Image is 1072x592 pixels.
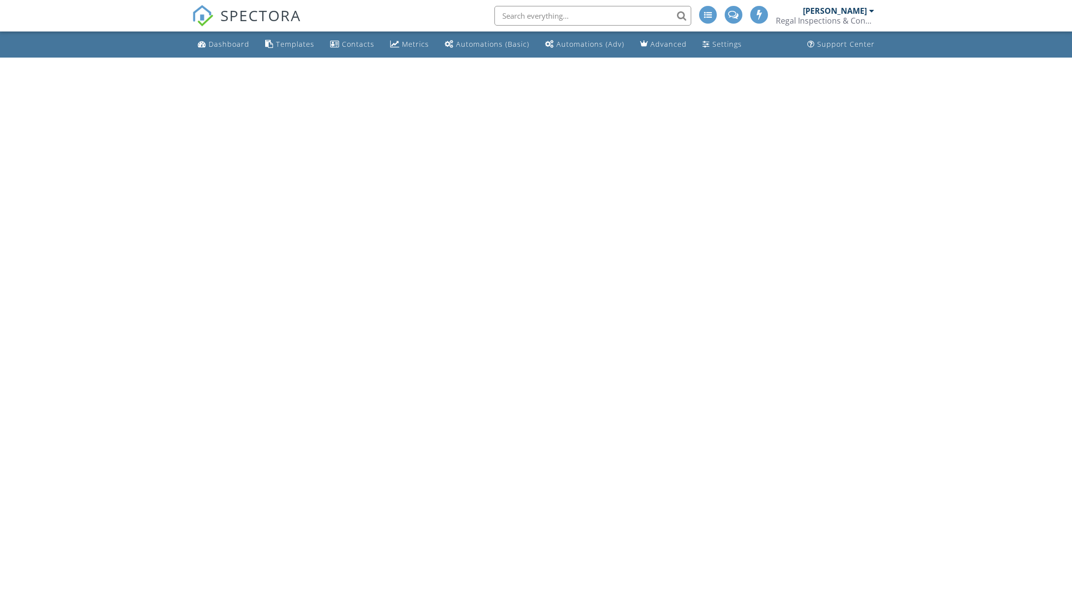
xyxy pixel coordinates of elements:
[456,39,529,49] div: Automations (Basic)
[650,39,687,49] div: Advanced
[699,35,746,54] a: Settings
[803,35,879,54] a: Support Center
[712,39,742,49] div: Settings
[386,35,433,54] a: Metrics
[402,39,429,49] div: Metrics
[803,6,867,16] div: [PERSON_NAME]
[776,16,874,26] div: Regal Inspections & Consulting
[636,35,691,54] a: Advanced
[441,35,533,54] a: Automations (Basic)
[556,39,624,49] div: Automations (Adv)
[541,35,628,54] a: Automations (Advanced)
[209,39,249,49] div: Dashboard
[817,39,875,49] div: Support Center
[342,39,374,49] div: Contacts
[220,5,301,26] span: SPECTORA
[326,35,378,54] a: Contacts
[192,13,301,34] a: SPECTORA
[494,6,691,26] input: Search everything...
[261,35,318,54] a: Templates
[192,5,214,27] img: The Best Home Inspection Software - Spectora
[194,35,253,54] a: Dashboard
[276,39,314,49] div: Templates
